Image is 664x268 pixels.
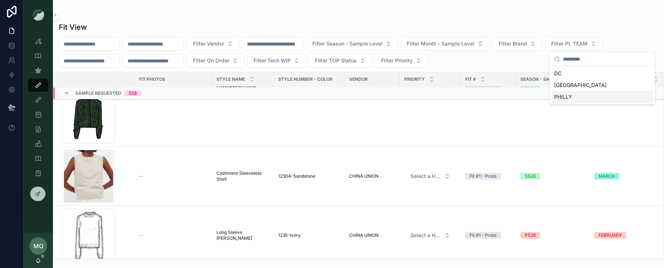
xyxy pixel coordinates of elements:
a: -- [139,173,208,179]
div: SS26 [525,173,536,180]
a: MARCH [594,173,658,180]
span: CHINA UNION [349,232,378,238]
a: Fit #1 - Proto [465,173,512,180]
a: PS26 [520,232,585,239]
div: Suggestions [550,66,655,104]
button: Select Button [187,54,244,68]
div: DC [551,68,653,79]
button: Select Button [492,37,542,51]
a: FEBRUARY [594,232,658,239]
span: Filter Priority [381,57,413,64]
button: Select Button [247,54,306,68]
a: Select Button [404,169,456,183]
button: Select Button [401,37,489,51]
a: Cashmere Sleeveless Shell [216,170,269,182]
div: FEBRUARY [599,232,622,239]
span: Filter PL TEAM [551,40,588,47]
button: Select Button [309,54,372,68]
span: Fit Photos [139,76,165,82]
button: Select Button [306,37,398,51]
button: Select Button [405,229,456,242]
span: STYLE NAME [216,76,245,82]
a: SS26 [520,173,585,180]
button: Select Button [375,54,428,68]
div: PS26 [525,232,536,239]
a: 1230A-Sandstone [278,173,340,179]
span: Select a HP FIT LEVEL [410,232,441,239]
h1: Fit View [59,22,87,32]
span: Filter Brand [499,40,527,47]
span: Filter On Order [193,57,229,64]
a: -- [139,232,208,238]
div: MARCH [599,173,615,180]
div: Fit #1 - Proto [470,173,496,180]
span: PRIORITY [404,76,425,82]
span: Filter Tech WIP [254,57,291,64]
span: -- [139,173,143,179]
button: Select Button [405,170,456,183]
div: Fit #1 - Proto [470,232,496,239]
a: CHINA UNION [349,173,395,179]
span: 1235-Ivory [278,232,301,238]
span: Filter Vendor [193,40,224,47]
a: Long Sleeve [PERSON_NAME] [216,229,269,241]
a: Fit #1 - Proto [465,232,512,239]
span: Filter Month - Sample Level [407,40,474,47]
span: Filter TOP Status [315,57,357,64]
div: scrollable content [24,29,53,189]
span: Filter Season - Sample Level [312,40,383,47]
span: 1230A-Sandstone [278,173,315,179]
button: Select Button [545,37,603,51]
span: -- [139,232,143,238]
img: App logo [32,9,44,21]
span: Season - Sample Level [520,76,576,82]
span: Select a HP FIT LEVEL [410,173,441,180]
span: CHINA UNION [349,173,378,179]
span: Vendor [349,76,368,82]
a: CHINA UNION [349,232,395,238]
span: Style Number - Color [278,76,333,82]
span: Sample Requested [75,90,121,96]
div: PHILLY [551,91,653,103]
div: 538 [129,90,137,96]
span: Fit # [465,76,476,82]
a: 1235-Ivory [278,232,340,238]
button: Select Button [187,37,239,51]
span: MO [33,242,43,250]
div: [GEOGRAPHIC_DATA] [551,79,653,91]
